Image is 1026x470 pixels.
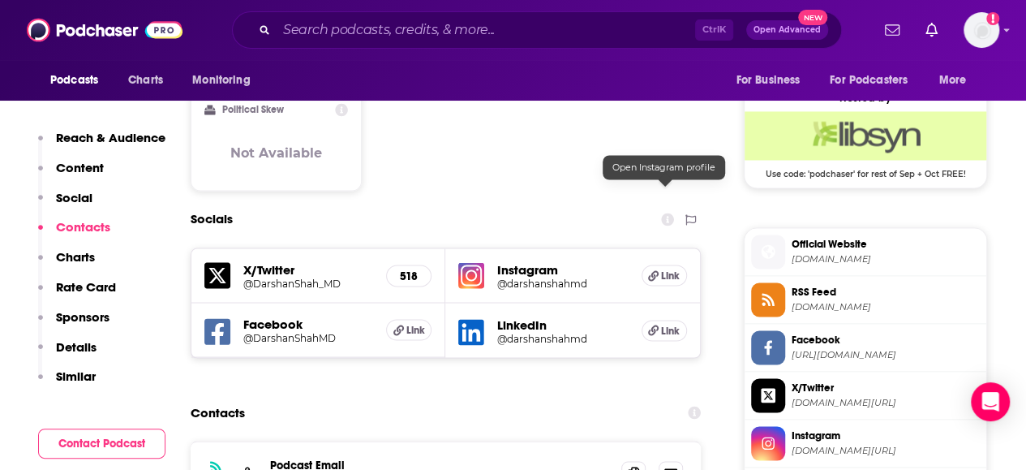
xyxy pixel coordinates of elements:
img: iconImage [458,262,484,288]
span: Monitoring [192,69,250,92]
input: Search podcasts, credits, & more... [277,17,695,43]
button: Content [38,160,104,190]
a: Show notifications dropdown [919,16,944,44]
a: @darshanshahmd [497,332,628,344]
a: Libsyn Deal: Use code: 'podchaser' for rest of Sep + Oct FREE! [745,111,986,178]
h5: LinkedIn [497,317,628,332]
h5: Facebook [243,316,373,331]
span: Facebook [792,332,980,347]
div: Open Instagram profile [603,155,725,179]
span: For Business [736,69,800,92]
p: Similar [56,369,96,384]
img: Libsyn Deal: Use code: 'podchaser' for rest of Sep + Oct FREE! [745,111,986,160]
span: Ctrl K [695,19,733,41]
h3: Not Available [230,145,322,161]
span: Podcasts [50,69,98,92]
button: open menu [181,65,271,96]
img: User Profile [964,12,999,48]
button: open menu [724,65,820,96]
p: Details [56,339,97,355]
span: Charts [128,69,163,92]
button: Contacts [38,219,110,249]
h5: Instagram [497,261,628,277]
img: Podchaser - Follow, Share and Rate Podcasts [27,15,182,45]
span: Link [661,324,680,337]
button: Details [38,339,97,369]
a: Charts [118,65,173,96]
p: Social [56,190,92,205]
h5: X/Twitter [243,261,373,277]
div: Open Intercom Messenger [971,382,1010,421]
button: Contact Podcast [38,429,165,459]
span: RSS Feed [792,284,980,299]
a: RSS Feed[DOMAIN_NAME] [751,282,980,317]
button: open menu [819,65,931,96]
a: Instagram[DOMAIN_NAME][URL] [751,426,980,460]
span: drshah.com [792,252,980,265]
a: Show notifications dropdown [878,16,906,44]
a: @DarshanShah_MD [243,277,373,289]
span: Link [406,323,425,336]
span: New [798,10,827,25]
svg: Add a profile image [986,12,999,25]
span: Use code: 'podchaser' for rest of Sep + Oct FREE! [745,160,986,179]
div: Search podcasts, credits, & more... [232,11,842,49]
span: instagram.com/darshanshahmd [792,444,980,456]
button: Social [38,190,92,220]
a: X/Twitter[DOMAIN_NAME][URL] [751,378,980,412]
p: Rate Card [56,279,116,295]
button: Sponsors [38,309,109,339]
h5: 518 [400,269,418,282]
button: Show profile menu [964,12,999,48]
span: Link [661,269,680,282]
span: Logged in as RiverheadPublicity [964,12,999,48]
button: Similar [38,369,96,399]
span: twitter.com/DarshanShah_MD [792,396,980,408]
span: Open Advanced [753,26,821,34]
p: Charts [56,249,95,265]
a: Official Website[DOMAIN_NAME] [751,235,980,269]
span: More [939,69,967,92]
span: X/Twitter [792,380,980,395]
a: @DarshanShahMD [243,331,373,343]
p: Content [56,160,104,175]
h2: Political Skew [222,104,284,115]
p: Reach & Audience [56,130,165,145]
a: @darshanshahmd [497,277,628,289]
span: Official Website [792,236,980,251]
span: https://www.facebook.com/DarshanShahMD [792,348,980,360]
button: Rate Card [38,279,116,309]
span: feeds.libsyn.com [792,300,980,313]
span: For Podcasters [830,69,908,92]
span: Instagram [792,428,980,442]
button: open menu [928,65,987,96]
button: Charts [38,249,95,279]
button: Open AdvancedNew [746,20,828,40]
a: Link [386,319,431,340]
button: Reach & Audience [38,130,165,160]
h2: Contacts [191,397,245,428]
h2: Socials [191,204,233,235]
button: open menu [39,65,119,96]
a: Facebook[URL][DOMAIN_NAME] [751,330,980,364]
a: Link [642,265,687,286]
p: Sponsors [56,309,109,325]
p: Contacts [56,219,110,235]
a: Link [642,320,687,341]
